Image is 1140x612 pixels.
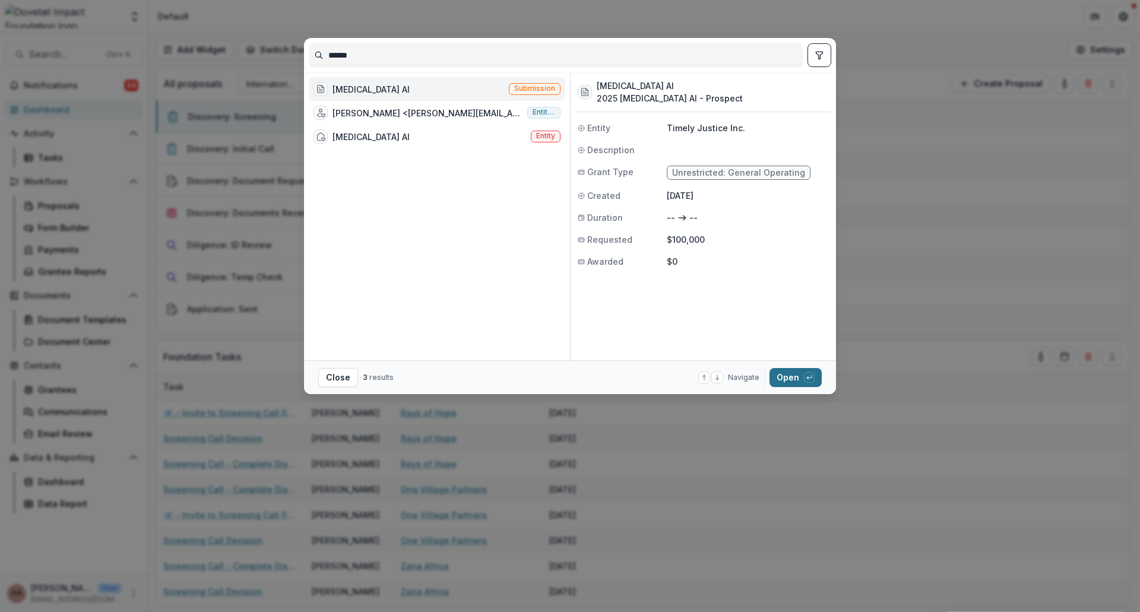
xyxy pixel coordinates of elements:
p: [DATE] [667,189,829,202]
span: Duration [587,211,623,224]
h3: 2025 [MEDICAL_DATA] AI - Prospect [597,92,743,104]
p: $100,000 [667,233,829,246]
span: Submission [514,84,555,93]
span: 3 [363,373,368,382]
div: [MEDICAL_DATA] AI [332,131,410,143]
span: Entity [587,122,610,134]
div: [PERSON_NAME] <[PERSON_NAME][EMAIL_ADDRESS][MEDICAL_DATA]> [332,107,522,119]
button: Open [769,368,822,387]
span: Description [587,144,635,156]
span: results [369,373,394,382]
div: [MEDICAL_DATA] AI [332,83,410,96]
p: -- [689,211,698,224]
button: Close [318,368,358,387]
p: Timely Justice Inc. [667,122,829,134]
span: Navigate [728,372,759,383]
p: $0 [667,255,829,268]
h3: [MEDICAL_DATA] AI [597,80,743,92]
span: Unrestricted: General Operating [672,168,805,178]
span: Grant Type [587,166,634,178]
span: Entity [536,132,555,140]
p: -- [667,211,675,224]
button: toggle filters [807,43,831,67]
span: Created [587,189,620,202]
span: Requested [587,233,632,246]
span: Awarded [587,255,623,268]
span: Entity user [533,108,555,116]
